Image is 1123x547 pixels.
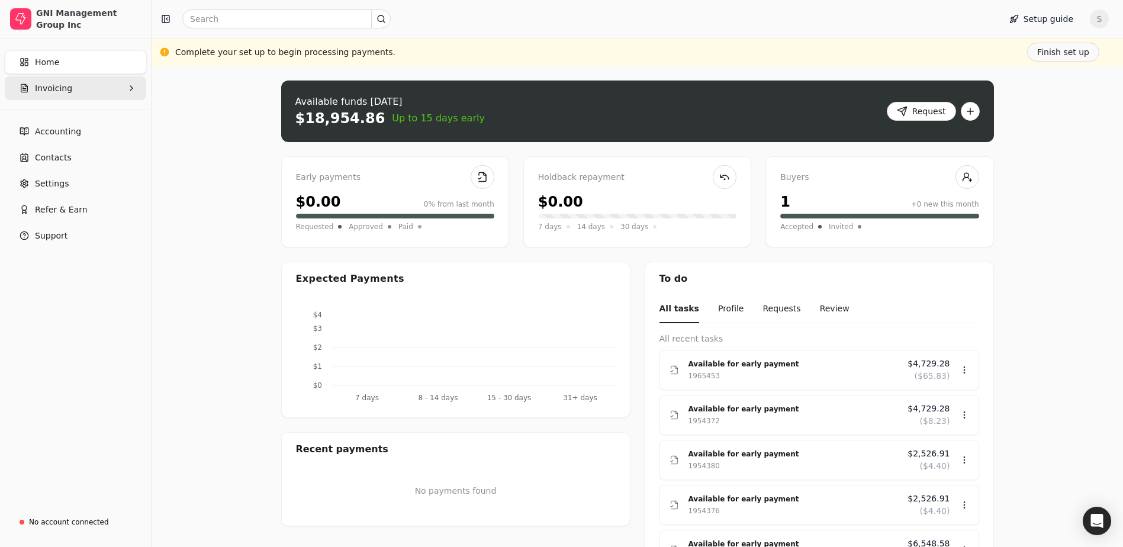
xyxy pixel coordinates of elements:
span: Approved [349,221,383,233]
span: ($8.23) [919,415,950,427]
button: Finish set up [1027,43,1099,62]
tspan: $4 [313,311,321,319]
span: Accepted [780,221,813,233]
span: Refer & Earn [35,204,88,216]
span: ($4.40) [919,505,950,517]
div: No account connected [29,517,109,527]
div: Recent payments [282,433,630,466]
button: Review [820,295,850,323]
a: Settings [5,172,146,195]
tspan: 8 - 14 days [418,394,458,402]
span: Home [35,56,59,69]
input: Search [182,9,391,28]
span: ($4.40) [919,460,950,472]
span: Requested [296,221,334,233]
div: Complete your set up to begin processing payments. [175,46,395,59]
span: $4,729.28 [908,358,950,370]
div: Available funds [DATE] [295,95,485,109]
a: Accounting [5,120,146,143]
span: $2,526.91 [908,448,950,460]
a: Home [5,50,146,74]
div: Expected Payments [296,272,404,286]
div: 1954380 [688,460,720,472]
div: To do [645,262,993,295]
div: 1 [780,191,790,213]
button: Refer & Earn [5,198,146,221]
div: Available for early payment [688,493,899,505]
tspan: 31+ days [563,394,597,402]
button: Request [887,102,956,121]
div: Available for early payment [688,358,899,370]
div: Early payments [296,171,494,184]
span: Invited [829,221,853,233]
button: S [1090,9,1109,28]
span: 14 days [577,221,605,233]
a: Contacts [5,146,146,169]
button: Invoicing [5,76,146,100]
tspan: 15 - 30 days [487,394,531,402]
div: $0.00 [538,191,583,213]
span: ($65.83) [915,370,950,382]
div: Available for early payment [688,448,899,460]
button: Profile [718,295,744,323]
span: Settings [35,178,69,190]
div: Available for early payment [688,403,899,415]
span: $4,729.28 [908,403,950,415]
div: All recent tasks [659,333,979,345]
span: 7 days [538,221,562,233]
span: Up to 15 days early [392,111,485,126]
tspan: $0 [313,381,321,390]
div: GNI Management Group Inc [36,7,141,31]
tspan: $3 [313,324,321,333]
span: Support [35,230,67,242]
div: Buyers [780,171,979,184]
tspan: $1 [313,362,321,371]
button: Requests [762,295,800,323]
span: Accounting [35,126,81,138]
div: Holdback repayment [538,171,736,184]
div: $18,954.86 [295,109,385,128]
div: Open Intercom Messenger [1083,507,1111,535]
span: Paid [398,221,413,233]
div: 0% from last month [424,199,494,210]
span: Invoicing [35,82,72,95]
p: No payments found [296,485,616,497]
div: 1965453 [688,370,720,382]
tspan: 7 days [355,394,379,402]
div: $0.00 [296,191,341,213]
div: +0 new this month [911,199,979,210]
tspan: $2 [313,343,321,352]
div: 1954372 [688,415,720,427]
a: No account connected [5,511,146,533]
span: Contacts [35,152,72,164]
span: $2,526.91 [908,493,950,505]
button: Support [5,224,146,247]
div: 1954376 [688,505,720,517]
span: 30 days [620,221,648,233]
button: All tasks [659,295,699,323]
button: Setup guide [1000,9,1083,28]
